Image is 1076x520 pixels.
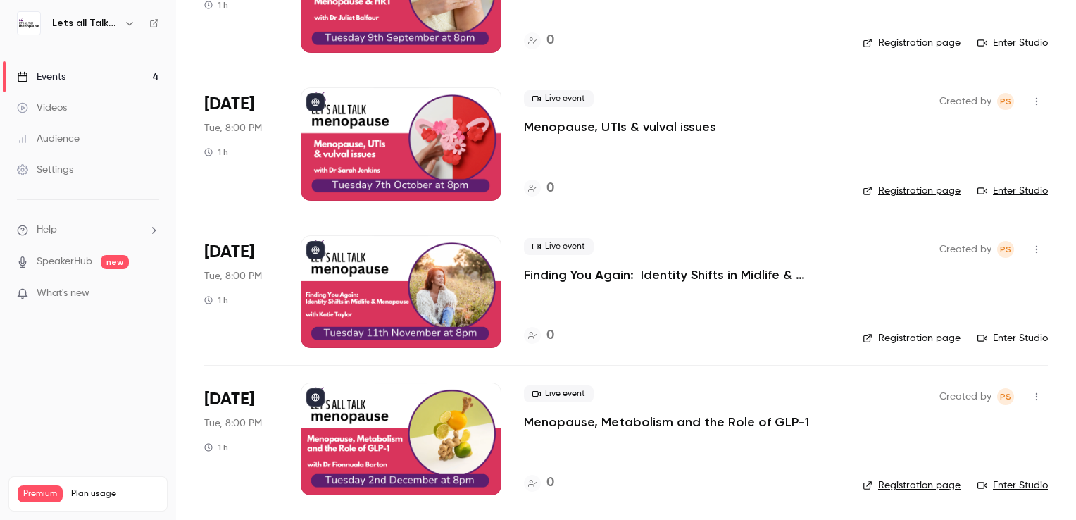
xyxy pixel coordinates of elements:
span: Tue, 8:00 PM [204,121,262,135]
div: 1 h [204,147,228,158]
span: What's new [37,286,89,301]
span: Tue, 8:00 PM [204,269,262,283]
span: Ps [1000,93,1011,110]
a: 0 [524,31,554,50]
span: Phil spurr [997,241,1014,258]
h4: 0 [546,31,554,50]
span: Phil spurr [997,93,1014,110]
div: Nov 11 Tue, 8:00 PM (Europe/London) [204,235,278,348]
div: Settings [17,163,73,177]
div: Videos [17,101,67,115]
span: [DATE] [204,241,254,264]
a: Menopause, UTIs & vulval issues [524,118,716,135]
iframe: Noticeable Trigger [142,287,159,300]
a: 0 [524,473,554,493]
div: Audience [17,132,80,146]
a: Enter Studio [977,36,1048,50]
span: Created by [939,93,991,110]
h4: 0 [546,473,554,493]
a: Enter Studio [977,184,1048,198]
span: Live event [524,238,594,255]
a: Enter Studio [977,478,1048,493]
span: Premium [18,485,63,502]
div: Oct 7 Tue, 8:00 PM (Europe/London) [204,87,278,200]
span: Created by [939,241,991,258]
span: [DATE] [204,388,254,411]
a: Registration page [863,36,961,50]
a: Finding You Again: Identity Shifts in Midlife & Menopause [524,266,840,283]
span: Tue, 8:00 PM [204,416,262,431]
span: Help [37,223,57,237]
span: Created by [939,388,991,405]
span: Ps [1000,241,1011,258]
a: Registration page [863,478,961,493]
li: help-dropdown-opener [17,223,159,237]
h4: 0 [546,326,554,345]
div: Events [17,70,65,84]
a: Enter Studio [977,331,1048,345]
span: Plan usage [71,488,158,500]
span: Live event [524,385,594,402]
a: Menopause, Metabolism and the Role of GLP-1 [524,414,809,431]
span: Ps [1000,388,1011,405]
span: Phil spurr [997,388,1014,405]
div: 1 h [204,442,228,453]
div: 1 h [204,295,228,306]
h4: 0 [546,179,554,198]
a: 0 [524,179,554,198]
div: Dec 2 Tue, 8:00 PM (Europe/London) [204,383,278,495]
span: new [101,255,129,269]
img: Lets all Talk Menopause LIVE [18,12,40,35]
span: Live event [524,90,594,107]
h6: Lets all Talk Menopause LIVE [52,16,118,30]
a: Registration page [863,331,961,345]
a: SpeakerHub [37,254,92,269]
span: [DATE] [204,93,254,116]
a: 0 [524,326,554,345]
a: Registration page [863,184,961,198]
